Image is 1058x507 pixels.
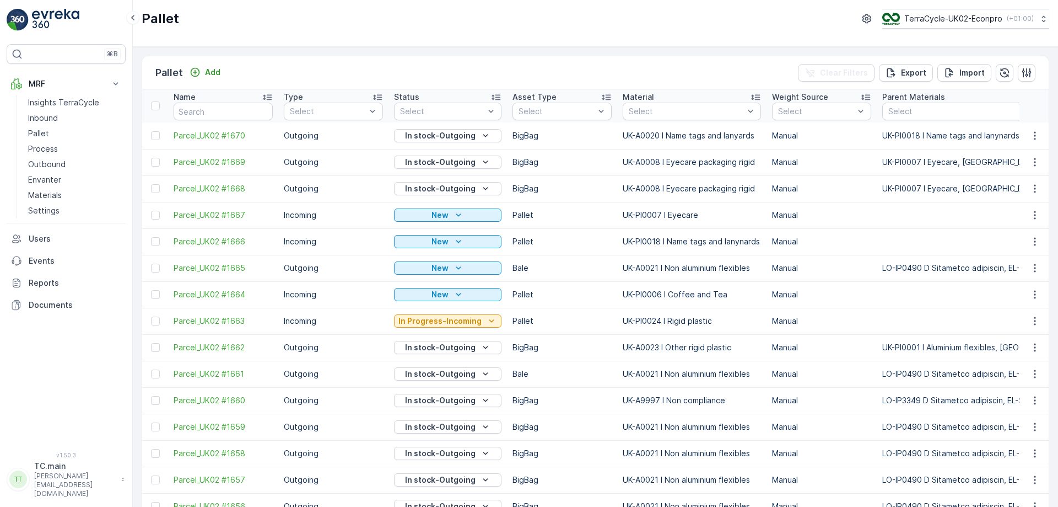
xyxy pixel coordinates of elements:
[405,130,476,141] p: In stock-Outgoing
[904,13,1002,24] p: TerraCycle-UK02-Econpro
[284,369,383,380] p: Outgoing
[107,50,118,58] p: ⌘B
[882,13,900,25] img: terracycle_logo_wKaHoWT.png
[772,263,871,274] p: Manual
[151,317,160,325] div: Toggle Row Selected
[284,210,383,221] p: Incoming
[28,205,60,216] p: Settings
[394,92,419,103] p: Status
[174,448,273,459] a: Parcel_UK02 #1658
[772,421,871,433] p: Manual
[623,236,761,247] p: UK-PI0018 I Name tags and lanynards
[24,95,126,110] a: Insights TerraCycle
[151,211,160,220] div: Toggle Row Selected
[284,395,383,406] p: Outgoing
[29,300,121,311] p: Documents
[174,289,273,300] a: Parcel_UK02 #1664
[7,9,29,31] img: logo
[151,449,160,458] div: Toggle Row Selected
[24,110,126,126] a: Inbound
[772,236,871,247] p: Manual
[512,316,612,327] p: Pallet
[394,261,501,275] button: New
[512,289,612,300] p: Pallet
[394,182,501,195] button: In stock-Outgoing
[174,157,273,168] span: Parcel_UK02 #1669
[772,157,871,168] p: Manual
[623,130,761,141] p: UK-A0020 I Name tags and lanyards
[284,289,383,300] p: Incoming
[879,64,933,82] button: Export
[882,9,1049,29] button: TerraCycle-UK02-Econpro(+01:00)
[174,316,273,327] a: Parcel_UK02 #1663
[24,126,126,141] a: Pallet
[28,97,99,108] p: Insights TerraCycle
[629,106,744,117] p: Select
[394,288,501,301] button: New
[512,421,612,433] p: BigBag
[284,316,383,327] p: Incoming
[772,342,871,353] p: Manual
[772,448,871,459] p: Manual
[431,210,449,221] p: New
[398,316,482,327] p: In Progress-Incoming
[284,263,383,274] p: Outgoing
[284,342,383,353] p: Outgoing
[28,159,66,170] p: Outbound
[512,263,612,274] p: Bale
[174,342,273,353] span: Parcel_UK02 #1662
[623,342,761,353] p: UK-A0023 I Other rigid plastic
[34,472,116,498] p: [PERSON_NAME][EMAIL_ADDRESS][DOMAIN_NAME]
[174,263,273,274] span: Parcel_UK02 #1665
[512,183,612,194] p: BigBag
[394,209,501,222] button: New
[394,394,501,407] button: In stock-Outgoing
[394,367,501,381] button: In stock-Outgoing
[623,369,761,380] p: UK-A0021 I Non aluminium flexibles
[405,474,476,485] p: In stock-Outgoing
[174,236,273,247] a: Parcel_UK02 #1666
[512,92,557,103] p: Asset Type
[174,210,273,221] a: Parcel_UK02 #1667
[205,67,220,78] p: Add
[174,183,273,194] a: Parcel_UK02 #1668
[394,473,501,487] button: In stock-Outgoing
[151,396,160,405] div: Toggle Row Selected
[151,290,160,299] div: Toggle Row Selected
[151,370,160,378] div: Toggle Row Selected
[1007,14,1034,23] p: ( +01:00 )
[820,67,868,78] p: Clear Filters
[151,343,160,352] div: Toggle Row Selected
[623,448,761,459] p: UK-A0021 I Non aluminium flexibles
[772,92,828,103] p: Weight Source
[284,448,383,459] p: Outgoing
[151,158,160,167] div: Toggle Row Selected
[623,92,654,103] p: Material
[174,92,196,103] p: Name
[394,235,501,248] button: New
[512,474,612,485] p: BigBag
[174,474,273,485] a: Parcel_UK02 #1657
[28,143,58,154] p: Process
[284,157,383,168] p: Outgoing
[512,210,612,221] p: Pallet
[798,64,875,82] button: Clear Filters
[623,157,761,168] p: UK-A0008 I Eyecare packaging rigid
[431,289,449,300] p: New
[174,421,273,433] span: Parcel_UK02 #1659
[519,106,595,117] p: Select
[151,237,160,246] div: Toggle Row Selected
[24,172,126,188] a: Envanter
[174,103,273,120] input: Search
[405,448,476,459] p: In stock-Outgoing
[28,190,62,201] p: Materials
[400,106,484,117] p: Select
[512,342,612,353] p: BigBag
[32,9,79,31] img: logo_light-DOdMpM7g.png
[405,183,476,194] p: In stock-Outgoing
[28,128,49,139] p: Pallet
[174,369,273,380] span: Parcel_UK02 #1661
